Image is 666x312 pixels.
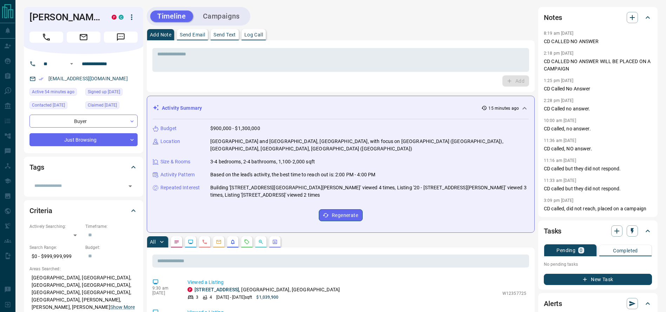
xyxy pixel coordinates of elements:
[85,244,138,251] p: Budget:
[256,294,278,300] p: $1,039,900
[194,286,340,293] p: , [GEOGRAPHIC_DATA], [GEOGRAPHIC_DATA]
[544,298,562,309] h2: Alerts
[48,76,128,81] a: [EMAIL_ADDRESS][DOMAIN_NAME]
[29,223,82,230] p: Actively Searching:
[213,32,236,37] p: Send Text
[544,165,652,172] p: CD called but they did not respond.
[210,125,260,132] p: $900,000 - $1,300,000
[174,239,179,245] svg: Notes
[162,104,202,112] p: Activity Summary
[244,239,250,245] svg: Requests
[613,248,638,253] p: Completed
[544,259,652,270] p: No pending tasks
[544,185,652,192] p: CD called but they did not respond.
[319,209,363,221] button: Regenerate
[187,287,192,292] div: property.ca
[88,102,117,109] span: Claimed [DATE]
[150,32,171,37] p: Add Note
[244,32,263,37] p: Log Call
[29,266,138,272] p: Areas Searched:
[544,98,574,103] p: 2:28 pm [DATE]
[544,85,652,93] p: CD Called No Answer
[216,294,252,300] p: [DATE] - [DATE] sqft
[544,51,574,56] p: 2:18 pm [DATE]
[258,239,264,245] svg: Opportunities
[160,158,191,165] p: Size & Rooms
[32,102,65,109] span: Contacted [DATE]
[544,223,652,239] div: Tasks
[544,125,652,133] p: CD called, no answer.
[202,239,207,245] svg: Calls
[150,11,193,22] button: Timeline
[112,15,117,20] div: property.ca
[544,38,652,45] p: CD CALLED NO ANSWER
[88,88,120,95] span: Signed up [DATE]
[125,181,135,191] button: Open
[544,138,576,143] p: 11:36 am [DATE]
[502,290,526,297] p: W12357725
[32,88,74,95] span: Active 54 minutes ago
[67,32,100,43] span: Email
[104,32,138,43] span: Message
[544,58,652,73] p: CD CALLED NO ANSWER WILL BE PLACED ON A CAMPAIGN
[544,158,576,163] p: 11:16 am [DATE]
[150,239,156,244] p: All
[544,12,562,23] h2: Notes
[196,294,198,300] p: 3
[544,118,576,123] p: 10:00 am [DATE]
[544,274,652,285] button: New Task
[272,239,278,245] svg: Agent Actions
[488,105,519,111] p: 15 minutes ago
[29,133,138,146] div: Just Browsing
[187,279,526,286] p: Viewed a Listing
[580,248,582,253] p: 0
[544,9,652,26] div: Notes
[29,32,63,43] span: Call
[110,304,135,311] button: Show More
[160,184,200,191] p: Repeated Interest
[544,225,561,237] h2: Tasks
[29,101,82,111] div: Thu Oct 09 2025
[85,223,138,230] p: Timeframe:
[544,31,574,36] p: 8:19 am [DATE]
[210,294,212,300] p: 4
[29,12,101,23] h1: [PERSON_NAME]
[556,248,575,253] p: Pending
[29,251,82,262] p: $0 - $999,999,999
[196,11,247,22] button: Campaigns
[29,115,138,128] div: Buyer
[160,138,180,145] p: Location
[210,138,529,152] p: [GEOGRAPHIC_DATA] and [GEOGRAPHIC_DATA], [GEOGRAPHIC_DATA], with focus on [GEOGRAPHIC_DATA] ([GEO...
[544,205,652,212] p: CD called, did not reach, placed on a campaign
[544,198,574,203] p: 3:09 pm [DATE]
[544,105,652,113] p: CD Called no answer.
[29,244,82,251] p: Search Range:
[544,178,576,183] p: 11:33 am [DATE]
[152,286,177,291] p: 9:30 am
[210,158,315,165] p: 3-4 bedrooms, 2-4 bathrooms, 1,100-2,000 sqft
[85,101,138,111] div: Thu Jul 02 2020
[29,162,44,173] h2: Tags
[188,239,193,245] svg: Lead Browsing Activity
[160,171,195,178] p: Activity Pattern
[230,239,236,245] svg: Listing Alerts
[194,287,239,292] a: [STREET_ADDRESS]
[119,15,124,20] div: condos.ca
[153,102,529,115] div: Activity Summary15 minutes ago
[210,184,529,199] p: Building '[STREET_ADDRESS][GEOGRAPHIC_DATA][PERSON_NAME]' viewed 4 times, Listing '20 - [STREET_A...
[216,239,222,245] svg: Emails
[29,159,138,176] div: Tags
[29,202,138,219] div: Criteria
[152,291,177,296] p: [DATE]
[29,205,52,216] h2: Criteria
[544,78,574,83] p: 1:25 pm [DATE]
[29,88,82,98] div: Tue Oct 14 2025
[180,32,205,37] p: Send Email
[210,171,375,178] p: Based on the lead's activity, the best time to reach out is: 2:00 PM - 4:00 PM
[160,125,177,132] p: Budget
[39,76,44,81] svg: Email Verified
[544,145,652,152] p: CD called, NO answer.
[67,60,76,68] button: Open
[544,295,652,312] div: Alerts
[85,88,138,98] div: Wed Jan 15 2020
